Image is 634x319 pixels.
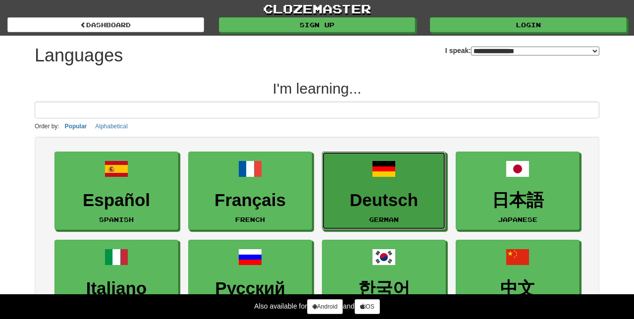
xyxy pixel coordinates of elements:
[307,299,343,314] a: Android
[445,46,599,55] label: I speak:
[99,216,134,223] small: Spanish
[194,279,307,298] h3: Русский
[60,191,173,210] h3: Español
[35,46,123,65] h1: Languages
[35,123,59,130] small: Order by:
[35,80,599,97] h2: I'm learning...
[188,152,312,230] a: FrançaisFrench
[188,240,312,319] a: РусскийRussian
[235,216,265,223] small: French
[60,279,173,298] h3: Italiano
[7,17,204,32] a: dashboard
[456,152,580,230] a: 日本語Japanese
[322,240,446,319] a: 한국어Korean
[194,191,307,210] h3: Français
[54,240,178,319] a: ItalianoItalian
[461,279,574,298] h3: 中文
[355,299,380,314] a: iOS
[369,216,399,223] small: German
[327,191,440,210] h3: Deutsch
[471,47,599,55] select: I speak:
[62,121,90,132] button: Popular
[322,152,446,230] a: DeutschGerman
[430,17,627,32] a: Login
[219,17,416,32] a: Sign up
[461,191,574,210] h3: 日本語
[456,240,580,319] a: 中文Mandarin Chinese
[54,152,178,230] a: EspañolSpanish
[327,279,440,298] h3: 한국어
[498,216,537,223] small: Japanese
[92,121,130,132] button: Alphabetical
